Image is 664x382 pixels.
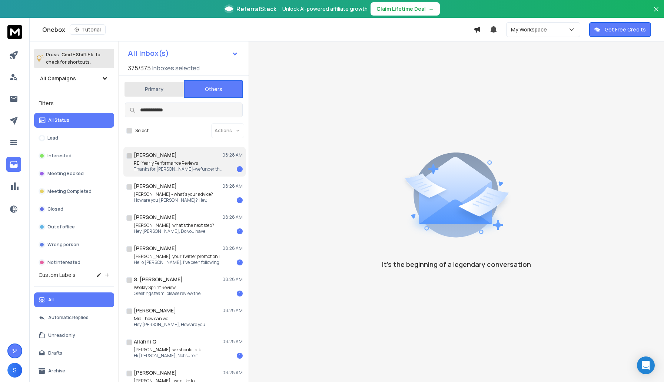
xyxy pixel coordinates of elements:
div: 1 [237,166,243,172]
p: [PERSON_NAME], what's the next step? [134,222,214,228]
p: [PERSON_NAME], your Twitter promotion | [134,254,220,259]
div: 1 [237,228,243,234]
h1: Allahni Q [134,338,156,345]
p: Meeting Completed [47,188,92,194]
p: Unlock AI-powered affiliate growth [282,5,368,13]
button: Lead [34,131,114,145]
button: Archive [34,363,114,378]
p: How are you [PERSON_NAME]? Hey, [134,197,213,203]
span: ReferralStack [236,4,276,13]
button: All Inbox(s) [122,46,244,61]
div: 1 [237,259,243,265]
h1: [PERSON_NAME] [134,369,177,376]
p: 08:28 AM [222,152,243,158]
p: Greetings team, please review the [134,291,200,296]
p: It’s the beginning of a legendary conversation [382,259,531,269]
p: Hi [PERSON_NAME], Not sure if [134,353,203,359]
span: 375 / 375 [128,64,151,73]
p: Closed [47,206,63,212]
div: 1 [237,353,243,359]
div: 1 [237,197,243,203]
p: Automatic Replies [48,315,89,321]
p: 08:28 AM [222,339,243,345]
button: Interested [34,148,114,163]
p: Hey [PERSON_NAME], Do you have [134,228,214,234]
span: Cmd + Shift + k [60,50,94,59]
button: All Status [34,113,114,128]
p: 08:28 AM [222,308,243,314]
button: Wrong person [34,237,114,252]
p: All [48,297,54,303]
button: Drafts [34,346,114,361]
button: Get Free Credits [589,22,651,37]
p: Out of office [47,224,75,230]
button: All Campaigns [34,71,114,86]
button: S [7,363,22,378]
div: Onebox [42,24,474,35]
p: Weekly Sprint Review [134,285,200,291]
p: Lead [47,135,58,141]
button: Tutorial [70,24,106,35]
button: Unread only [34,328,114,343]
button: Close banner [651,4,661,22]
button: Not Interested [34,255,114,270]
h1: [PERSON_NAME] [134,214,177,221]
button: Automatic Replies [34,310,114,325]
h3: Inboxes selected [152,64,200,73]
p: 08:28 AM [222,245,243,251]
p: 08:28 AM [222,183,243,189]
p: 08:28 AM [222,370,243,376]
h1: [PERSON_NAME] [134,307,176,314]
h3: Custom Labels [39,271,76,279]
p: Press to check for shortcuts. [46,51,100,66]
button: Meeting Booked [34,166,114,181]
p: My Workspace [511,26,550,33]
p: All Status [48,117,69,123]
div: 1 [237,291,243,296]
p: Hello [PERSON_NAME], I've been following [134,259,220,265]
p: Hey [PERSON_NAME], How are you [134,322,205,328]
h1: [PERSON_NAME] [134,245,177,252]
div: Open Intercom Messenger [637,356,655,374]
h1: [PERSON_NAME] [134,151,177,159]
p: Get Free Credits [605,26,646,33]
button: Primary [124,81,184,97]
button: Others [184,80,243,98]
h1: All Campaigns [40,75,76,82]
p: 08:28 AM [222,277,243,282]
button: Claim Lifetime Deal→ [371,2,440,16]
p: Interested [47,153,72,159]
h1: All Inbox(s) [128,50,169,57]
button: Closed [34,202,114,217]
p: Not Interested [47,259,80,265]
button: Out of office [34,220,114,234]
p: Archive [48,368,65,374]
p: Wrong person [47,242,79,248]
span: → [429,5,434,13]
label: Select [135,128,149,134]
p: Unread only [48,332,75,338]
p: [PERSON_NAME] - what's your advice? [134,191,213,197]
p: Thanks for [PERSON_NAME]-wefunder the info. [134,166,223,172]
p: Meeting Booked [47,171,84,177]
button: Meeting Completed [34,184,114,199]
p: 08:28 AM [222,214,243,220]
p: [PERSON_NAME], we should talk | [134,347,203,353]
button: All [34,292,114,307]
p: Mia - how can we [134,316,205,322]
p: RE: Yearly Performance Reviews [134,160,223,166]
h3: Filters [34,98,114,108]
p: Drafts [48,350,62,356]
h1: S. [PERSON_NAME] [134,276,183,283]
h1: [PERSON_NAME] [134,182,177,190]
